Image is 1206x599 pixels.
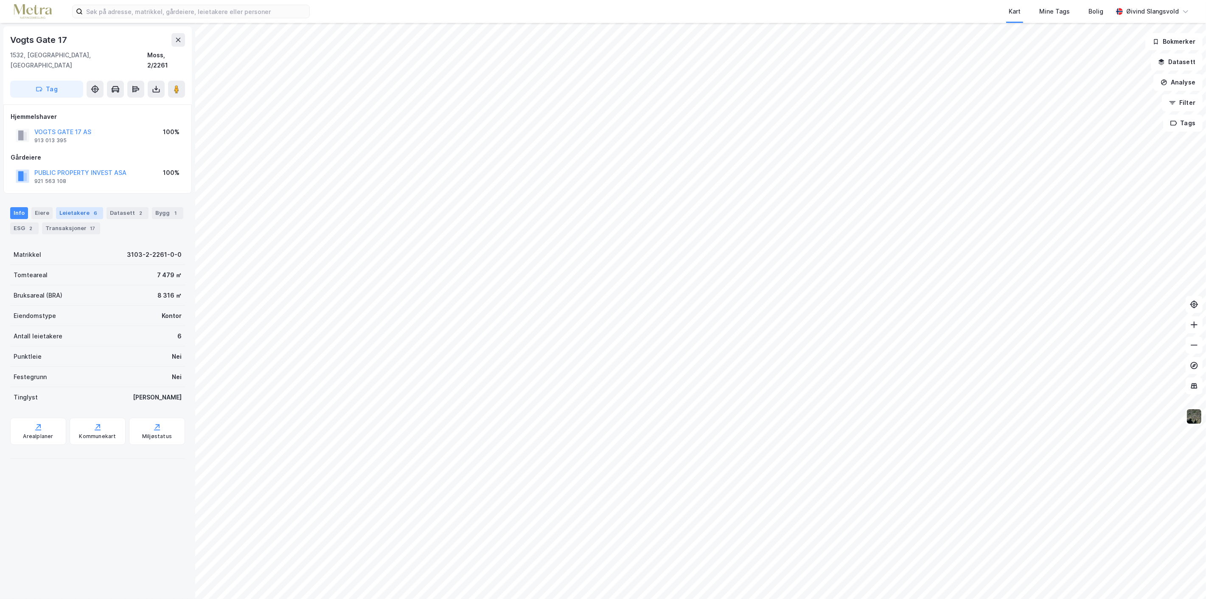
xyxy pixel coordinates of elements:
input: Søk på adresse, matrikkel, gårdeiere, leietakere eller personer [83,5,309,18]
div: 7 479 ㎡ [157,270,182,280]
button: Tag [10,81,83,98]
div: 1 [171,209,180,217]
iframe: Chat Widget [1164,558,1206,599]
div: 3103-2-2261-0-0 [127,250,182,260]
div: Moss, 2/2261 [147,50,185,70]
button: Analyse [1153,74,1203,91]
button: Filter [1162,94,1203,111]
div: Tinglyst [14,392,38,402]
img: metra-logo.256734c3b2bbffee19d4.png [14,4,52,19]
div: Datasett [107,207,149,219]
img: 9k= [1186,408,1202,425]
div: Leietakere [56,207,103,219]
div: 921 563 108 [34,178,66,185]
div: Arealplaner [23,433,53,440]
div: Eiere [31,207,53,219]
div: Info [10,207,28,219]
div: Vogts Gate 17 [10,33,68,47]
div: 8 316 ㎡ [157,290,182,301]
div: Kontor [162,311,182,321]
div: Kontrollprogram for chat [1164,558,1206,599]
div: 6 [91,209,100,217]
button: Tags [1163,115,1203,132]
div: Nei [172,372,182,382]
div: [PERSON_NAME] [133,392,182,402]
div: Tomteareal [14,270,48,280]
div: 913 013 395 [34,137,67,144]
div: 2 [137,209,145,217]
div: Gårdeiere [11,152,185,163]
div: Mine Tags [1039,6,1070,17]
div: Kart [1009,6,1021,17]
div: ESG [10,222,39,234]
button: Bokmerker [1145,33,1203,50]
button: Datasett [1151,53,1203,70]
div: Transaksjoner [42,222,100,234]
div: Bygg [152,207,183,219]
div: 17 [88,224,97,233]
div: 100% [163,168,179,178]
div: Miljøstatus [142,433,172,440]
div: 6 [177,331,182,341]
div: Øivind Slangsvold [1126,6,1179,17]
div: Bolig [1088,6,1103,17]
div: Eiendomstype [14,311,56,321]
div: Bruksareal (BRA) [14,290,62,301]
div: Nei [172,352,182,362]
div: Hjemmelshaver [11,112,185,122]
div: Festegrunn [14,372,47,382]
div: Punktleie [14,352,42,362]
div: 1532, [GEOGRAPHIC_DATA], [GEOGRAPHIC_DATA] [10,50,147,70]
div: Matrikkel [14,250,41,260]
div: 2 [27,224,35,233]
div: Kommunekart [79,433,116,440]
div: Antall leietakere [14,331,62,341]
div: 100% [163,127,179,137]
